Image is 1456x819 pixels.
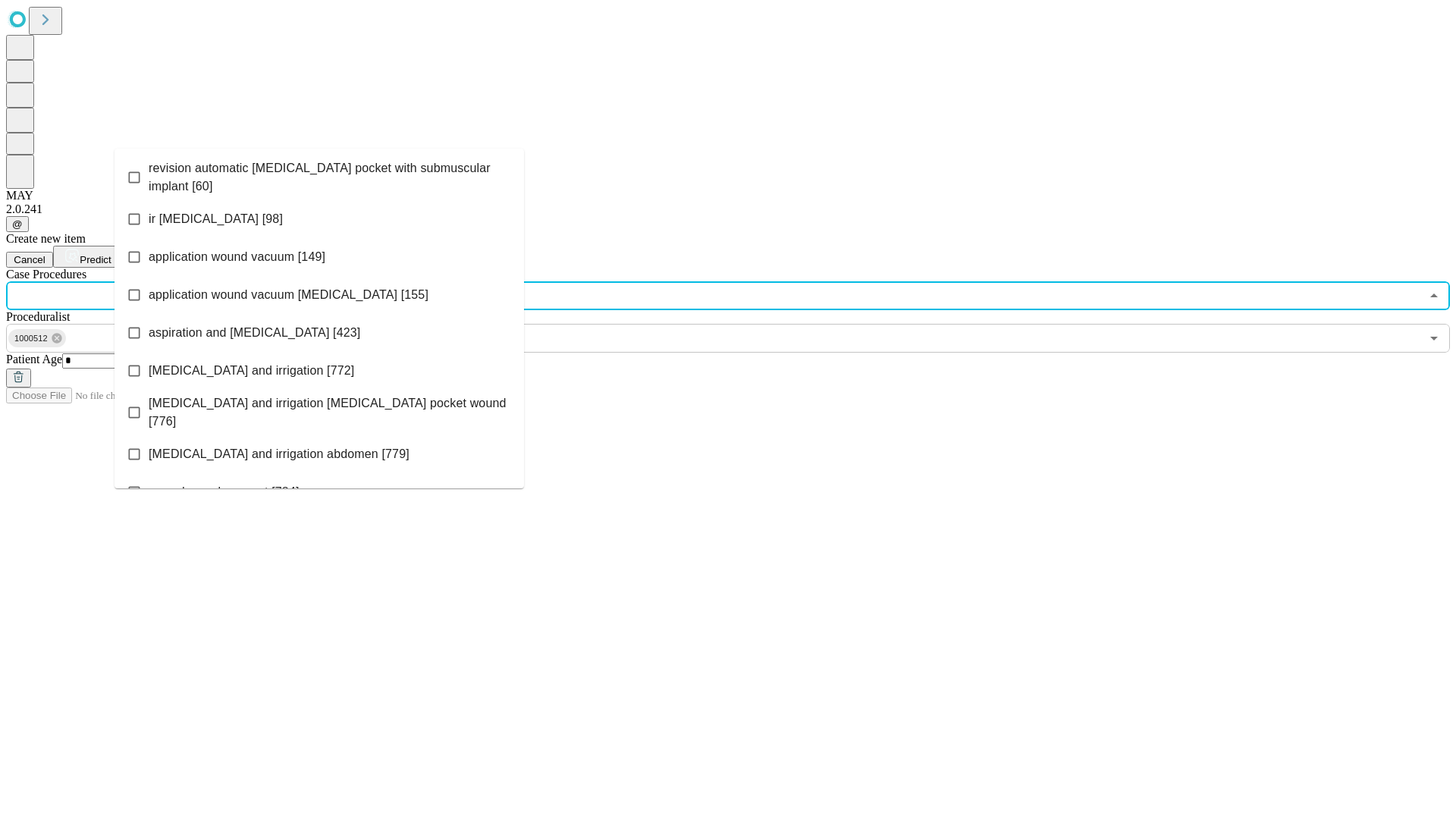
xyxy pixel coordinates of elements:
span: wound vac placement [784] [149,483,300,501]
span: revision automatic [MEDICAL_DATA] pocket with submuscular implant [60] [149,159,512,196]
span: application wound vacuum [149] [149,248,325,266]
div: 2.0.241 [6,202,1450,216]
span: Cancel [14,254,45,265]
div: 1000512 [8,329,66,347]
button: Open [1423,328,1445,349]
span: [MEDICAL_DATA] and irrigation [MEDICAL_DATA] pocket wound [776] [149,394,512,431]
span: ir [MEDICAL_DATA] [98] [149,210,283,228]
span: Create new item [6,232,86,245]
button: Close [1423,285,1445,306]
button: @ [6,216,29,232]
span: Proceduralist [6,310,70,323]
span: [MEDICAL_DATA] and irrigation [772] [149,362,354,380]
button: Predict [53,246,123,268]
span: [MEDICAL_DATA] and irrigation abdomen [779] [149,445,409,463]
span: application wound vacuum [MEDICAL_DATA] [155] [149,286,428,304]
span: Predict [80,254,111,265]
span: 1000512 [8,330,54,347]
span: Scheduled Procedure [6,268,86,281]
button: Cancel [6,252,53,268]
span: aspiration and [MEDICAL_DATA] [423] [149,324,360,342]
span: @ [12,218,23,230]
div: MAY [6,189,1450,202]
span: Patient Age [6,353,62,366]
